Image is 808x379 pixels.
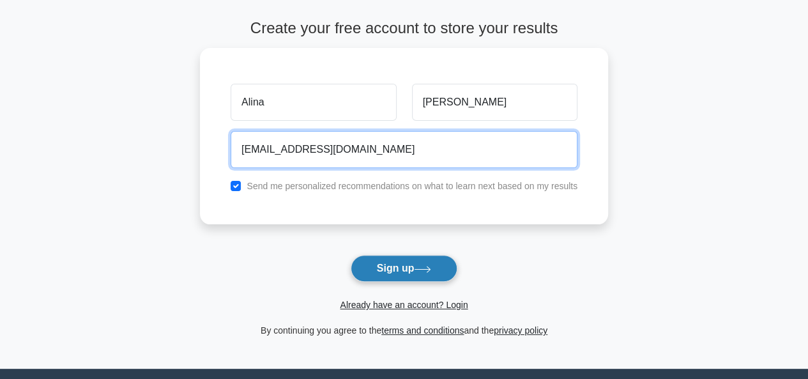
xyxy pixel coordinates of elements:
a: terms and conditions [381,325,464,336]
a: Already have an account? Login [340,300,468,310]
input: Last name [412,84,577,121]
label: Send me personalized recommendations on what to learn next based on my results [247,181,577,191]
button: Sign up [351,255,458,282]
a: privacy policy [494,325,547,336]
h4: Create your free account to store your results [200,19,608,38]
input: First name [231,84,396,121]
input: Email [231,131,577,168]
div: By continuing you agree to the and the [192,323,616,338]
